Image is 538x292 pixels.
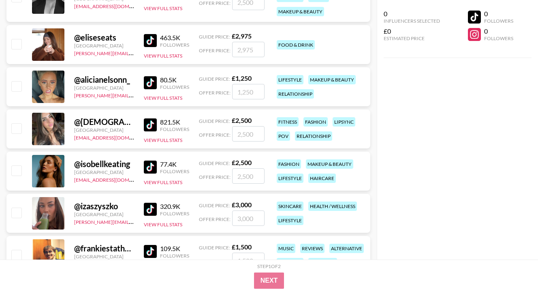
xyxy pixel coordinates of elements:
[74,133,156,141] a: [EMAIL_ADDRESS][DOMAIN_NAME]
[232,201,252,208] strong: £ 3,000
[144,245,157,258] img: TikTok
[484,27,513,35] div: 0
[254,273,284,289] button: Next
[160,118,189,126] div: 821.5K
[199,245,230,251] span: Guide Price:
[199,90,231,96] span: Offer Price:
[74,253,134,260] div: [GEOGRAPHIC_DATA]
[144,5,182,11] button: View Full Stats
[74,211,134,217] div: [GEOGRAPHIC_DATA]
[277,244,295,253] div: music
[329,244,364,253] div: alternative
[74,91,194,99] a: [PERSON_NAME][EMAIL_ADDRESS][DOMAIN_NAME]
[232,168,265,184] input: 2,500
[144,203,157,216] img: TikTok
[160,126,189,132] div: Followers
[277,89,314,99] div: relationship
[199,174,231,180] span: Offer Price:
[232,116,252,124] strong: £ 2,500
[199,118,230,124] span: Guide Price:
[160,245,189,253] div: 109.5K
[74,175,156,183] a: [EMAIL_ADDRESS][DOMAIN_NAME]
[484,35,513,41] div: Followers
[199,258,231,264] span: Offer Price:
[277,216,303,225] div: lifestyle
[199,132,231,138] span: Offer Price:
[306,159,353,169] div: makeup & beauty
[384,35,440,41] div: Estimated Price
[232,74,252,82] strong: £ 1,250
[308,75,356,84] div: makeup & beauty
[199,34,230,40] span: Guide Price:
[277,174,303,183] div: lifestyle
[277,131,290,141] div: pov
[277,258,303,267] div: lifestyle
[74,169,134,175] div: [GEOGRAPHIC_DATA]
[160,76,189,84] div: 80.5K
[199,47,231,54] span: Offer Price:
[160,168,189,174] div: Followers
[232,253,265,268] input: 1,500
[295,131,332,141] div: relationship
[277,7,324,16] div: makeup & beauty
[257,263,281,269] div: Step 1 of 2
[160,160,189,168] div: 77.4K
[74,32,134,43] div: @ eliseseats
[277,75,303,84] div: lifestyle
[308,202,357,211] div: health / wellness
[144,221,182,228] button: View Full Stats
[308,174,336,183] div: haircare
[277,202,303,211] div: skincare
[333,117,355,127] div: lipsync
[277,40,315,49] div: food & drink
[160,42,189,48] div: Followers
[232,32,252,40] strong: £ 2,975
[144,161,157,174] img: TikTok
[300,244,325,253] div: reviews
[144,95,182,101] button: View Full Stats
[160,84,189,90] div: Followers
[74,43,134,49] div: [GEOGRAPHIC_DATA]
[232,243,252,251] strong: £ 1,500
[232,84,265,99] input: 1,250
[144,34,157,47] img: TikTok
[497,251,528,282] iframe: Drift Widget Chat Controller
[484,10,513,18] div: 0
[144,76,157,89] img: TikTok
[74,117,134,127] div: @ [DEMOGRAPHIC_DATA]
[232,159,252,166] strong: £ 2,500
[232,210,265,226] input: 3,000
[384,27,440,35] div: £0
[160,202,189,210] div: 320.9K
[74,243,134,253] div: @ frankiestathamuk
[199,160,230,166] span: Guide Price:
[74,85,134,91] div: [GEOGRAPHIC_DATA]
[384,10,440,18] div: 0
[484,18,513,24] div: Followers
[384,18,440,24] div: Influencers Selected
[74,75,134,85] div: @ alicianelsonn_
[74,2,156,9] a: [EMAIL_ADDRESS][DOMAIN_NAME]
[160,253,189,259] div: Followers
[232,126,265,142] input: 2,500
[74,217,194,225] a: [PERSON_NAME][EMAIL_ADDRESS][DOMAIN_NAME]
[308,258,337,267] div: aesthetic
[277,117,299,127] div: fitness
[74,127,134,133] div: [GEOGRAPHIC_DATA]
[199,202,230,208] span: Guide Price:
[199,216,231,222] span: Offer Price:
[160,210,189,217] div: Followers
[303,117,328,127] div: fashion
[144,118,157,131] img: TikTok
[74,159,134,169] div: @ isobellkeating
[199,76,230,82] span: Guide Price:
[277,159,301,169] div: fashion
[232,42,265,57] input: 2,975
[160,34,189,42] div: 463.5K
[74,201,134,211] div: @ izaszyszko
[144,137,182,143] button: View Full Stats
[74,49,194,56] a: [PERSON_NAME][EMAIL_ADDRESS][DOMAIN_NAME]
[144,53,182,59] button: View Full Stats
[144,179,182,185] button: View Full Stats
